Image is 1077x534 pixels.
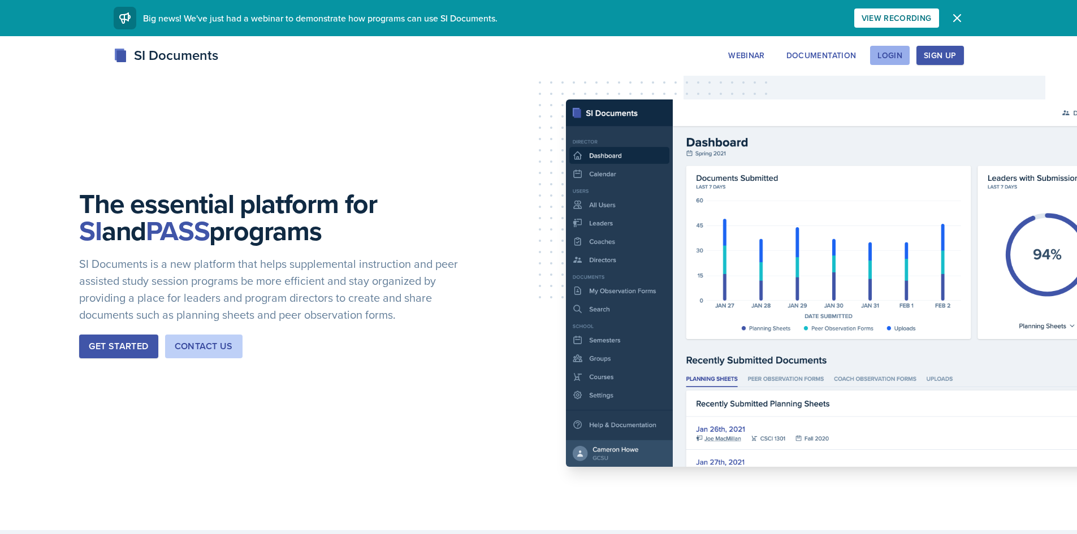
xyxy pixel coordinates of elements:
div: Get Started [89,340,148,353]
button: Webinar [721,46,772,65]
button: Get Started [79,335,158,358]
div: View Recording [862,14,932,23]
div: Documentation [786,51,857,60]
div: Webinar [728,51,764,60]
div: Login [877,51,902,60]
div: Sign Up [924,51,956,60]
button: Sign Up [916,46,963,65]
div: SI Documents [114,45,218,66]
span: Big news! We've just had a webinar to demonstrate how programs can use SI Documents. [143,12,498,24]
button: Login [870,46,910,65]
button: Contact Us [165,335,243,358]
div: Contact Us [175,340,233,353]
button: Documentation [779,46,864,65]
button: View Recording [854,8,939,28]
